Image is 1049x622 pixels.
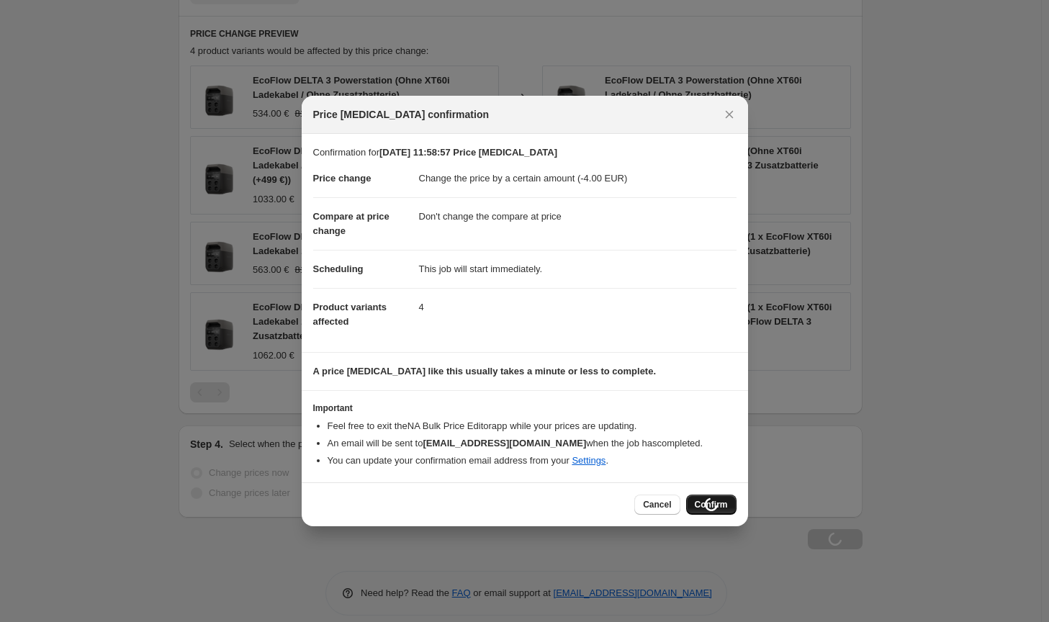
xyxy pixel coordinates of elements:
dd: Don't change the compare at price [419,197,737,235]
button: Close [719,104,739,125]
span: Price change [313,173,372,184]
span: Product variants affected [313,302,387,327]
li: An email will be sent to when the job has completed . [328,436,737,451]
dd: 4 [419,288,737,326]
b: [DATE] 11:58:57 Price [MEDICAL_DATA] [379,147,557,158]
button: Cancel [634,495,680,515]
span: Scheduling [313,263,364,274]
dd: This job will start immediately. [419,250,737,288]
span: Compare at price change [313,211,390,236]
li: You can update your confirmation email address from your . [328,454,737,468]
h3: Important [313,402,737,414]
span: Price [MEDICAL_DATA] confirmation [313,107,490,122]
p: Confirmation for [313,145,737,160]
b: A price [MEDICAL_DATA] like this usually takes a minute or less to complete. [313,366,657,377]
span: Cancel [643,499,671,510]
b: [EMAIL_ADDRESS][DOMAIN_NAME] [423,438,586,449]
a: Settings [572,455,605,466]
li: Feel free to exit the NA Bulk Price Editor app while your prices are updating. [328,419,737,433]
dd: Change the price by a certain amount (-4.00 EUR) [419,160,737,197]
